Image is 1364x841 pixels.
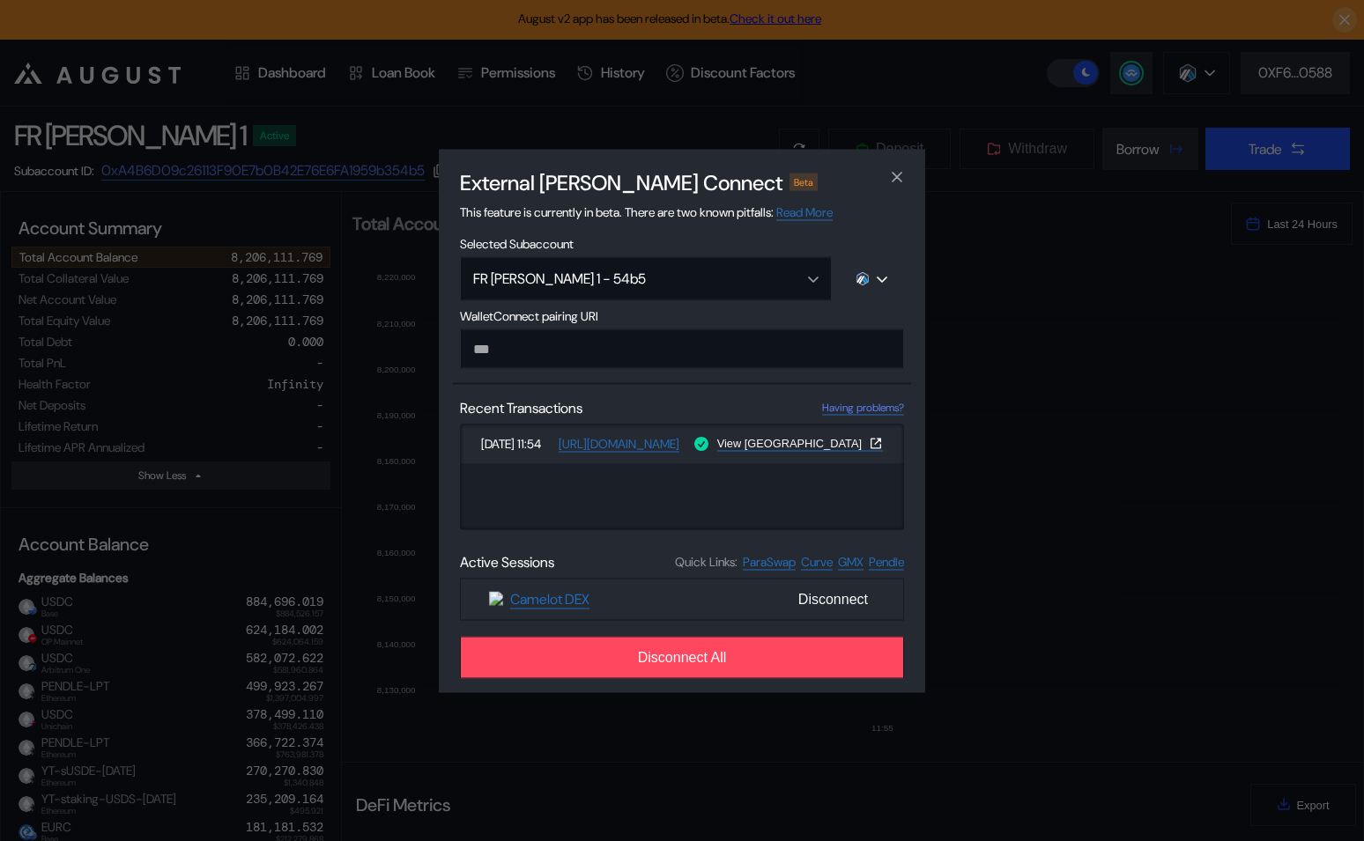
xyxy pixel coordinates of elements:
button: close modal [883,163,911,191]
img: Camelot DEX [489,591,505,607]
a: [URL][DOMAIN_NAME] [559,435,679,452]
button: Disconnect All [460,636,904,678]
a: View [GEOGRAPHIC_DATA] [717,436,883,451]
button: View [GEOGRAPHIC_DATA] [717,436,883,450]
span: [DATE] 11:54 [481,436,552,452]
span: Recent Transactions [460,398,582,417]
span: Active Sessions [460,552,554,571]
span: WalletConnect pairing URI [460,307,904,323]
span: This feature is currently in beta. There are two known pitfalls: [460,203,833,220]
button: Open menu [460,256,832,300]
a: Having problems? [822,400,904,415]
button: Camelot DEXCamelot DEXDisconnect [460,578,904,620]
div: Beta [789,173,818,190]
button: chain logo [839,256,904,300]
a: GMX [838,553,864,570]
a: Camelot DEX [510,589,589,609]
div: FR [PERSON_NAME] 1 - 54b5 [473,269,781,288]
span: Disconnect [791,584,875,614]
img: chain logo [856,271,870,285]
span: Disconnect All [638,649,727,665]
a: Pendle [869,553,904,570]
h2: External [PERSON_NAME] Connect [460,168,782,195]
span: Selected Subaccount [460,235,904,251]
a: ParaSwap [743,553,796,570]
a: Read More [776,203,833,220]
span: Quick Links: [675,554,738,570]
a: Curve [801,553,833,570]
